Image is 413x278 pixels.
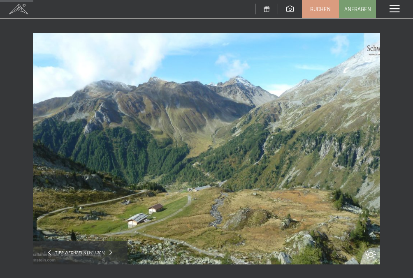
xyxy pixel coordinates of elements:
[302,0,339,18] a: Buchen
[310,5,331,13] span: Buchen
[33,33,380,264] img: Schaflahnernock
[344,5,371,13] span: Anfragen
[51,250,109,255] span: Tipp wechseln (141 / 204)
[339,0,376,18] a: Anfragen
